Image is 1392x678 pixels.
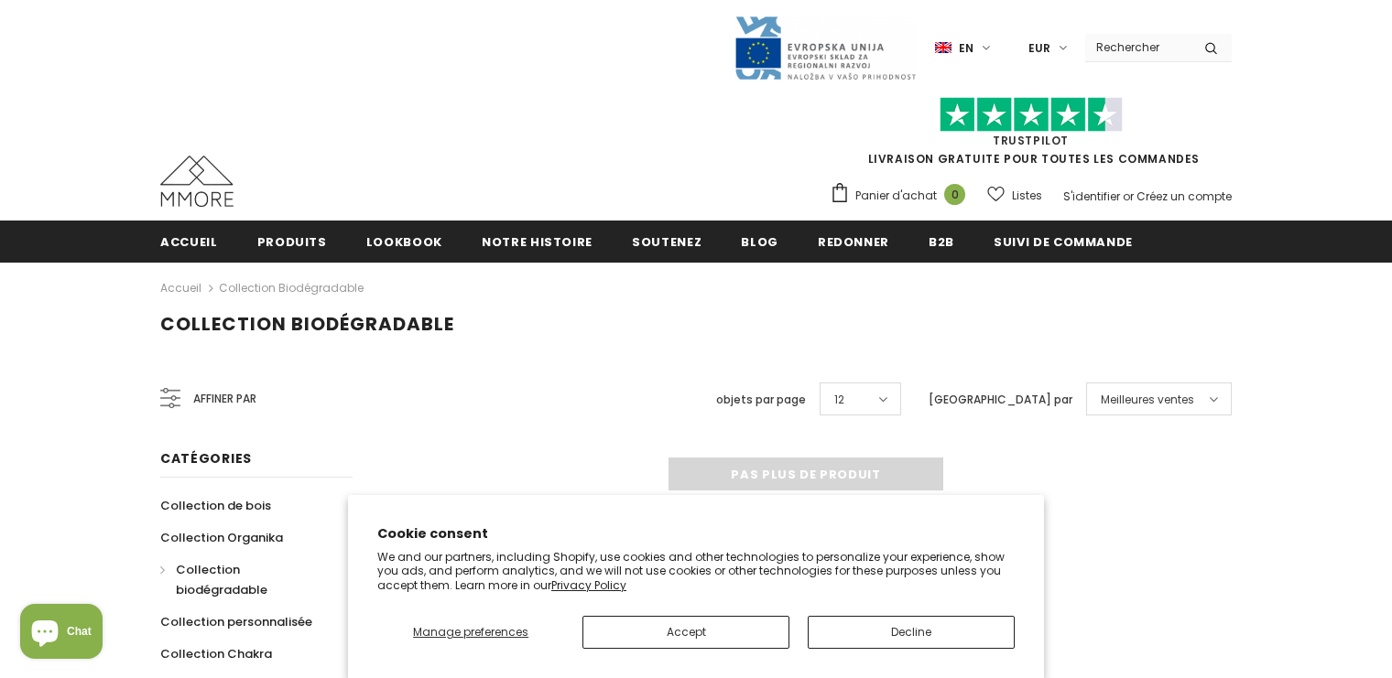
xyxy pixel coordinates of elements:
[160,490,271,522] a: Collection de bois
[741,233,778,251] span: Blog
[160,554,332,606] a: Collection biodégradable
[734,15,917,81] img: Javni Razpis
[366,221,442,262] a: Lookbook
[219,280,364,296] a: Collection biodégradable
[935,40,952,56] img: i-lang-1.png
[734,39,917,55] a: Javni Razpis
[160,645,272,662] span: Collection Chakra
[994,221,1133,262] a: Suivi de commande
[716,391,806,409] label: objets par page
[987,179,1042,211] a: Listes
[929,233,954,251] span: B2B
[830,182,974,210] a: Panier d'achat 0
[632,221,701,262] a: soutenez
[176,561,267,598] span: Collection biodégradable
[413,624,528,640] span: Manage preferences
[257,221,327,262] a: Produits
[15,604,108,663] inbox-online-store-chat: Shopify online store chat
[632,233,701,251] span: soutenez
[855,187,937,205] span: Panier d'achat
[959,39,973,58] span: en
[160,311,454,337] span: Collection biodégradable
[160,529,283,546] span: Collection Organika
[993,133,1069,148] a: TrustPilot
[160,449,252,468] span: Catégories
[482,233,593,251] span: Notre histoire
[1085,34,1191,60] input: Search Site
[160,638,272,670] a: Collection Chakra
[160,156,234,207] img: Cas MMORE
[160,613,312,630] span: Collection personnalisée
[160,233,218,251] span: Accueil
[834,391,844,409] span: 12
[1063,188,1120,204] a: S'identifier
[929,391,1072,409] label: [GEOGRAPHIC_DATA] par
[818,233,889,251] span: Redonner
[1101,391,1194,409] span: Meilleures ventes
[929,221,954,262] a: B2B
[160,221,218,262] a: Accueil
[377,524,1015,543] h2: Cookie consent
[1028,39,1050,58] span: EUR
[160,606,312,638] a: Collection personnalisée
[160,277,201,299] a: Accueil
[366,233,442,251] span: Lookbook
[994,233,1133,251] span: Suivi de commande
[482,221,593,262] a: Notre histoire
[551,577,626,593] a: Privacy Policy
[741,221,778,262] a: Blog
[944,184,965,205] span: 0
[160,497,271,514] span: Collection de bois
[377,550,1015,593] p: We and our partners, including Shopify, use cookies and other technologies to personalize your ex...
[1123,188,1134,204] span: or
[582,616,789,649] button: Accept
[193,389,256,409] span: Affiner par
[818,221,889,262] a: Redonner
[257,233,327,251] span: Produits
[830,105,1232,167] span: LIVRAISON GRATUITE POUR TOUTES LES COMMANDES
[1136,188,1232,204] a: Créez un compte
[160,522,283,554] a: Collection Organika
[1012,187,1042,205] span: Listes
[940,97,1123,133] img: Faites confiance aux étoiles pilotes
[377,616,564,649] button: Manage preferences
[808,616,1015,649] button: Decline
